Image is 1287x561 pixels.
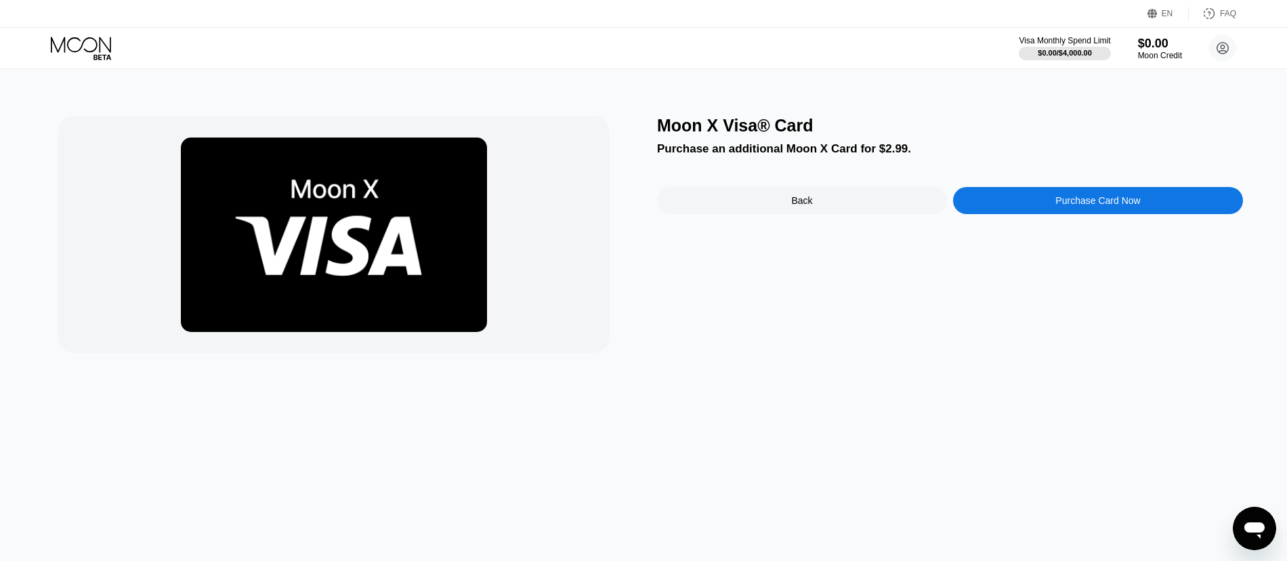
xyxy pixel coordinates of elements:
[657,187,947,214] div: Back
[1189,7,1236,20] div: FAQ
[1162,9,1173,18] div: EN
[953,187,1243,214] div: Purchase Card Now
[1138,37,1182,51] div: $0.00
[1233,507,1276,550] iframe: Кнопка запуска окна обмена сообщениями
[791,195,812,206] div: Back
[1138,51,1182,60] div: Moon Credit
[657,142,1243,156] div: Purchase an additional Moon X Card for $2.99.
[1019,36,1110,45] div: Visa Monthly Spend Limit
[1138,37,1182,60] div: $0.00Moon Credit
[1019,36,1110,60] div: Visa Monthly Spend Limit$0.00/$4,000.00
[1147,7,1189,20] div: EN
[1055,195,1140,206] div: Purchase Card Now
[1038,49,1092,57] div: $0.00 / $4,000.00
[1220,9,1236,18] div: FAQ
[657,116,1243,136] div: Moon X Visa® Card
